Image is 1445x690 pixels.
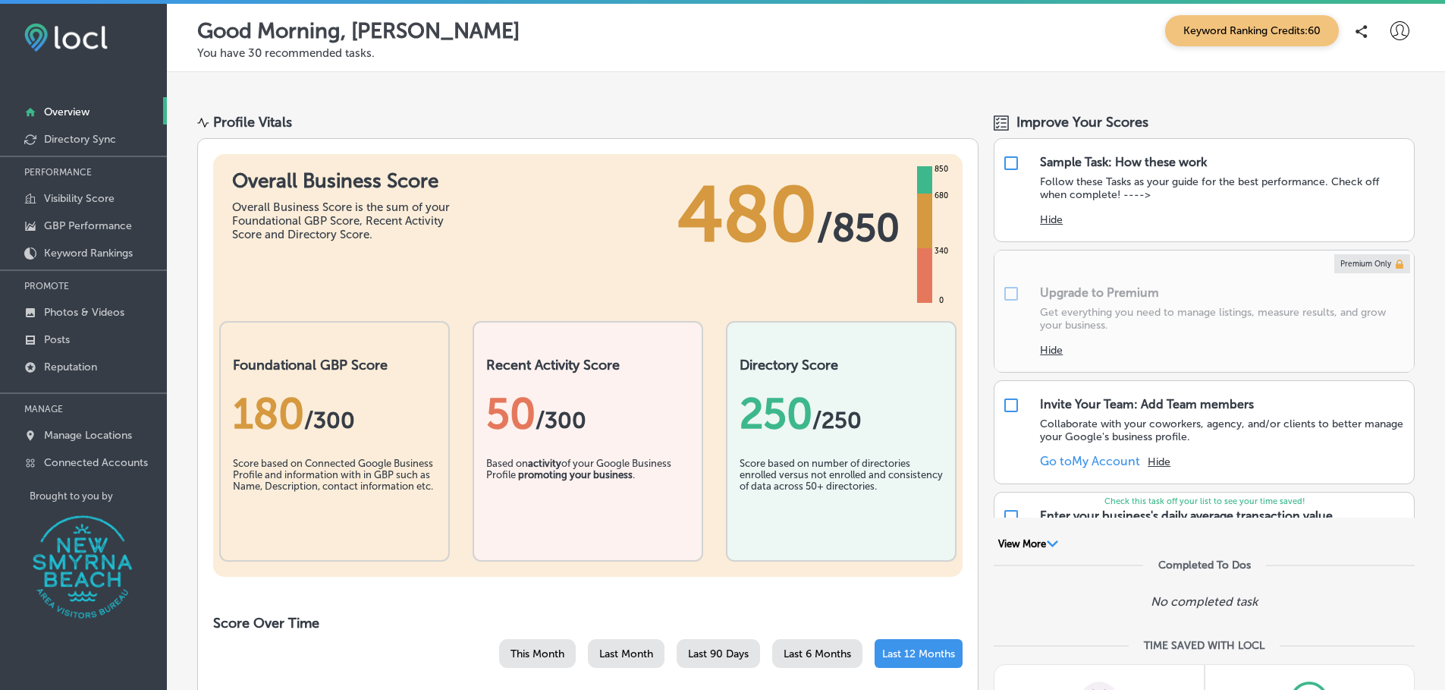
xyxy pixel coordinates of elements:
[233,389,436,439] div: 180
[688,647,749,660] span: Last 90 Days
[44,429,132,442] p: Manage Locations
[994,496,1414,506] p: Check this task off your list to see your time saved!
[536,407,586,434] span: /300
[518,469,633,480] b: promoting your business
[44,456,148,469] p: Connected Accounts
[740,357,943,373] h2: Directory Score
[1040,397,1254,411] div: Invite Your Team: Add Team members
[232,200,460,241] div: Overall Business Score is the sum of your Foundational GBP Score, Recent Activity Score and Direc...
[1040,175,1406,201] p: Follow these Tasks as your guide for the best performance. Check off when complete! ---->
[931,245,951,257] div: 340
[486,389,690,439] div: 50
[486,357,690,373] h2: Recent Activity Score
[931,163,951,175] div: 850
[1016,114,1148,131] span: Improve Your Scores
[1165,15,1339,46] span: Keyword Ranking Credits: 60
[817,205,900,250] span: / 850
[233,357,436,373] h2: Foundational GBP Score
[44,192,115,205] p: Visibility Score
[44,247,133,260] p: Keyword Rankings
[233,458,436,534] div: Score based on Connected Google Business Profile and information with in GBP such as Name, Descri...
[1040,417,1406,443] p: Collaborate with your coworkers, agency, and/or clients to better manage your Google's business p...
[936,295,947,307] div: 0
[44,106,90,118] p: Overview
[784,647,851,660] span: Last 6 Months
[740,458,943,534] div: Score based on number of directories enrolled versus not enrolled and consistency of data across ...
[44,133,116,146] p: Directory Sync
[213,114,292,131] div: Profile Vitals
[740,389,943,439] div: 250
[197,46,1415,60] p: You have 30 recommended tasks.
[528,458,561,469] b: activity
[30,490,167,502] p: Brought to you by
[812,407,862,434] span: /250
[1158,559,1251,572] div: Completed To Dos
[1040,509,1333,523] div: Enter your business's daily average transaction value
[882,647,955,660] span: Last 12 Months
[30,514,136,620] img: New Smyrna Beach
[510,647,564,660] span: This Month
[304,407,355,434] span: / 300
[1040,454,1140,468] a: Go toMy Account
[931,190,951,202] div: 680
[24,24,108,52] img: fda3e92497d09a02dc62c9cd864e3231.png
[1040,155,1207,169] div: Sample Task: How these work
[44,219,132,232] p: GBP Performance
[1151,594,1258,609] p: No completed task
[232,169,460,193] h1: Overall Business Score
[1148,455,1170,468] button: Hide
[44,333,70,346] p: Posts
[599,647,653,660] span: Last Month
[1040,344,1063,357] button: Hide
[213,615,963,632] h2: Score Over Time
[677,169,817,260] span: 480
[44,306,124,319] p: Photos & Videos
[1144,639,1264,652] div: TIME SAVED WITH LOCL
[486,458,690,534] div: Based on of your Google Business Profile .
[44,361,97,373] p: Reputation
[994,537,1063,551] button: View More
[1040,213,1063,226] button: Hide
[197,18,520,43] p: Good Morning, [PERSON_NAME]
